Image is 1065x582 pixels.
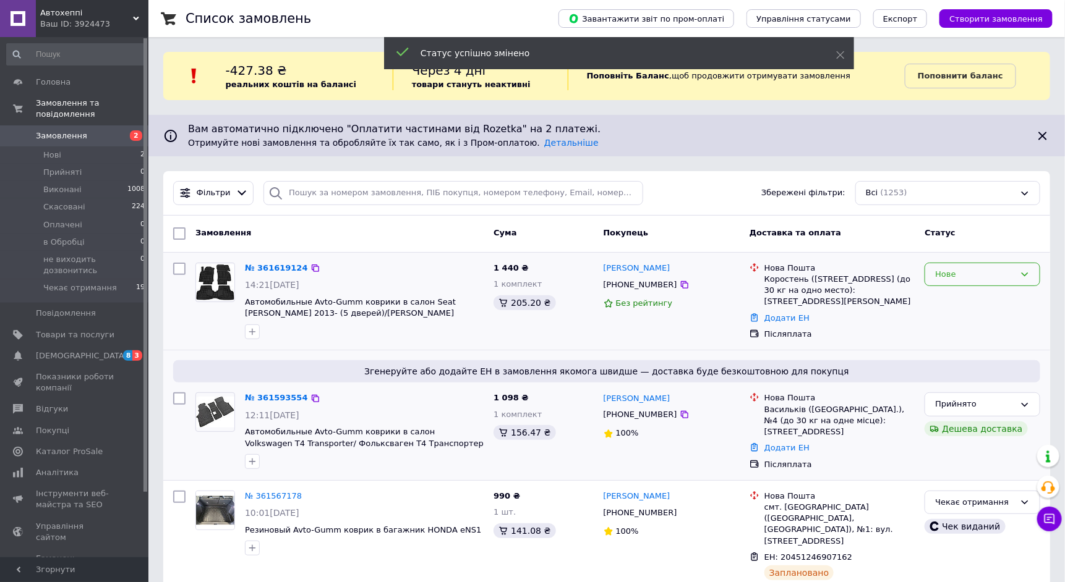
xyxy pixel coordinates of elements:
span: 12:11[DATE] [245,410,299,420]
span: -427.38 ₴ [226,63,287,78]
span: Показники роботи компанії [36,371,114,394]
a: Детальніше [544,138,599,148]
span: Вам автоматично підключено "Оплатити частинами від Rozetka" на 2 платежі. [188,122,1025,137]
div: Нова Пошта [764,491,915,502]
a: Автомобильные Avto-Gumm коврики в салон Seat [PERSON_NAME] 2013- (5 дверей)/[PERSON_NAME] [245,297,456,318]
button: Управління статусами [746,9,861,28]
span: ЕН: 20451246907162 [764,552,852,562]
span: Замовлення [195,228,251,237]
a: Поповнити баланс [905,64,1016,88]
div: Дешева доставка [925,421,1027,436]
span: Управління статусами [756,14,851,23]
div: Прийнято [935,398,1015,411]
span: Доставка та оплата [750,228,841,237]
span: Без рейтингу [616,298,673,308]
span: Замовлення [36,130,87,141]
span: 100% [616,526,639,536]
span: Прийняті [43,167,82,178]
span: 224 [132,201,145,213]
input: Пошук [6,43,146,65]
div: Васильків ([GEOGRAPHIC_DATA].), №4 (до 30 кг на одне місце): [STREET_ADDRESS] [764,404,915,438]
a: Фото товару [195,263,235,302]
a: Створити замовлення [927,14,1053,23]
img: Фото товару [196,491,234,529]
span: Статус [925,228,956,237]
a: Додати ЕН [764,313,810,323]
span: 1008 [127,184,145,195]
span: 0 [140,237,145,248]
input: Пошук за номером замовлення, ПІБ покупця, номером телефону, Email, номером накладної [263,181,643,205]
span: не виходить дозвонитись [43,254,140,276]
div: 205.20 ₴ [494,295,555,310]
img: Фото товару [196,264,234,300]
span: 1 комплект [494,410,542,419]
img: Фото товару [196,397,234,428]
span: Інструменти веб-майстра та SEO [36,488,114,510]
div: Нове [935,268,1015,281]
a: Фото товару [195,491,235,530]
button: Експорт [873,9,928,28]
span: Фільтри [197,187,231,199]
a: Автомобильные Avto-Gumm коврики в салон Volkswagen T4 Transporter/ Фольксваген Т4 Транспортер [DA... [245,427,484,459]
span: 3 [132,350,142,361]
div: смт. [GEOGRAPHIC_DATA] ([GEOGRAPHIC_DATA], [GEOGRAPHIC_DATA]), №1: вул. [STREET_ADDRESS] [764,502,915,547]
span: Каталог ProSale [36,446,103,457]
button: Створити замовлення [939,9,1053,28]
span: Покупці [36,425,69,436]
span: 8 [123,350,133,361]
div: Нова Пошта [764,263,915,274]
span: 0 [140,254,145,276]
span: 100% [616,428,639,437]
b: товари стануть неактивні [412,80,531,89]
a: [PERSON_NAME] [604,491,670,502]
div: Післяплата [764,329,915,340]
div: , щоб продовжити отримувати замовлення [568,62,905,90]
b: Поповніть Баланс [587,71,669,80]
span: Скасовані [43,201,85,213]
span: 1 шт. [494,507,516,517]
a: Резиновый Avto-Gumm коврик в багажник HONDA eNS1 [245,525,481,534]
div: Нова Пошта [764,392,915,403]
b: реальних коштів на балансі [226,80,357,89]
span: 2 [130,130,142,141]
span: Виконані [43,184,82,195]
span: Управління сайтом [36,521,114,543]
span: Чекає отримання [43,282,117,293]
span: 2 [140,150,145,161]
a: [PERSON_NAME] [604,393,670,405]
a: Додати ЕН [764,443,810,452]
span: Товари та послуги [36,329,114,340]
button: Чат з покупцем [1037,507,1062,531]
div: [PHONE_NUMBER] [601,277,680,293]
span: 10:01[DATE] [245,508,299,518]
span: [DEMOGRAPHIC_DATA] [36,350,127,361]
span: Створити замовлення [949,14,1043,23]
span: Cума [494,228,516,237]
span: 1 098 ₴ [494,393,528,402]
span: 0 [140,167,145,178]
span: Автохеппі [40,7,133,19]
span: Гаманець компанії [36,553,114,575]
div: Коростень ([STREET_ADDRESS] (до 30 кг на одно место): [STREET_ADDRESS][PERSON_NAME] [764,274,915,308]
span: Аналітика [36,467,79,478]
span: Експорт [883,14,918,23]
a: [PERSON_NAME] [604,263,670,274]
span: Замовлення та повідомлення [36,98,148,120]
span: 1 комплект [494,279,542,289]
span: Збережені фільтри: [761,187,845,199]
span: 0 [140,219,145,230]
span: в Обробці [43,237,85,248]
span: Згенеруйте або додайте ЕН в замовлення якомога швидше — доставка буде безкоштовною для покупця [178,365,1035,377]
a: № 361619124 [245,263,308,272]
button: Завантажити звіт по пром-оплаті [558,9,734,28]
div: Післяплата [764,459,915,470]
a: № 361593554 [245,393,308,402]
div: 141.08 ₴ [494,523,555,538]
h1: Список замовлень [186,11,311,26]
span: 1 440 ₴ [494,263,528,272]
div: Ваш ID: 3924473 [40,19,148,30]
span: Відгуки [36,403,68,415]
span: Завантажити звіт по пром-оплаті [568,13,724,24]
